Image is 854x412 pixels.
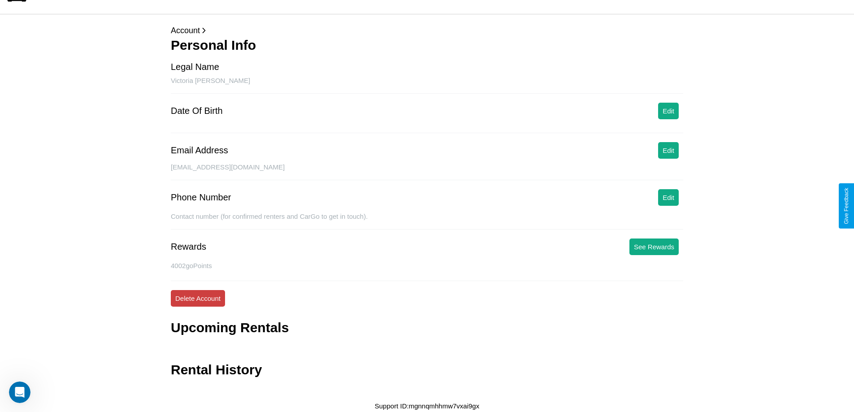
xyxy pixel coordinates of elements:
[171,320,289,335] h3: Upcoming Rentals
[658,103,679,119] button: Edit
[9,382,30,403] iframe: Intercom live chat
[658,189,679,206] button: Edit
[171,145,228,156] div: Email Address
[171,38,683,53] h3: Personal Info
[171,290,225,307] button: Delete Account
[375,400,479,412] p: Support ID: mgnnqmhhmw7vxai9gx
[171,362,262,377] h3: Rental History
[171,213,683,230] div: Contact number (for confirmed renters and CarGo to get in touch).
[658,142,679,159] button: Edit
[171,62,219,72] div: Legal Name
[171,77,683,94] div: Victoria [PERSON_NAME]
[171,260,683,272] p: 4002 goPoints
[171,242,206,252] div: Rewards
[171,192,231,203] div: Phone Number
[171,106,223,116] div: Date Of Birth
[171,23,683,38] p: Account
[171,163,683,180] div: [EMAIL_ADDRESS][DOMAIN_NAME]
[629,239,679,255] button: See Rewards
[843,188,850,224] div: Give Feedback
